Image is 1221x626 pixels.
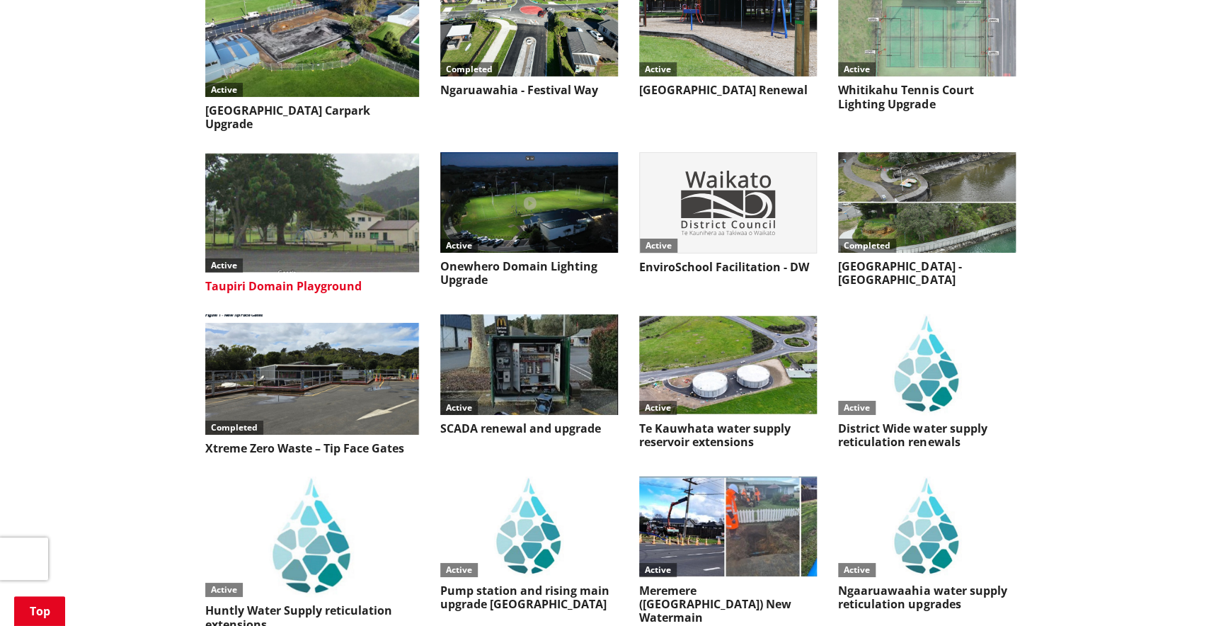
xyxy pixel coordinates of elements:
[838,152,1016,287] a: Completed[GEOGRAPHIC_DATA] - [GEOGRAPHIC_DATA]
[440,239,478,253] div: Active
[838,422,1016,449] h3: District Wide water supply reticulation renewals
[639,422,817,449] h3: Te Kauwhata water supply reservoir extensions
[205,280,419,293] h3: Taupiri Domain Playground
[205,314,419,455] a: CompletedXtreme Zero Waste – Tip Face Gates
[838,401,876,415] div: Active
[205,583,243,597] div: Active
[639,401,677,415] div: Active
[440,260,618,287] h3: Onewhero Domain Lighting Upgrade
[639,584,817,625] h3: Meremere ([GEOGRAPHIC_DATA]) New Watermain
[205,477,419,597] img: Waters logo
[639,261,817,274] h3: EnviroSchool Facilitation - DW
[205,104,419,131] h3: [GEOGRAPHIC_DATA] Carpark Upgrade
[639,62,677,76] div: Active
[838,584,1016,611] h3: Ngaaruawaahia water supply reticulation upgrades
[639,314,817,414] img: PR-24134 Te Kauwhata Water Supply Reservoir Extensions
[440,477,618,611] a: IAWAI logoActivePump station and rising main upgrade [GEOGRAPHIC_DATA]
[838,62,876,76] div: Active
[440,477,618,576] img: Waters logo
[639,477,817,576] img: PR-24138 Meremere Mid Waikato New Watermain
[838,84,1016,110] h3: Whitikahu Tennis Court Lighting Upgrade
[838,260,1016,287] h3: [GEOGRAPHIC_DATA] - [GEOGRAPHIC_DATA]
[1156,567,1207,618] iframe: Messenger Launcher
[205,152,419,273] img: PR-24015 Taurpiri Domain Playground
[639,314,817,449] a: ActiveTe Kauwhata water supply reservoir extensions
[205,83,243,97] div: Active
[838,314,1016,414] img: Waters logo
[440,584,618,611] h3: Pump station and rising main upgrade [GEOGRAPHIC_DATA]
[205,442,419,455] h3: Xtreme Zero Waste – Tip Face Gates
[440,152,618,252] img: PR-24018 Onewhero Domain Lighting Upgrade 2
[440,314,618,414] img: PR-24132 Scada Renwal and Upgrade
[838,152,1016,252] img: Wi Neera Sea Wall - Before After 1
[440,401,478,415] div: Active
[205,314,419,435] img: PR 24130 Raglan resource recovery center tip face gates
[14,596,65,626] a: Top
[440,62,498,76] div: Completed
[838,477,1016,611] a: IAWAI logoActiveNgaaruawaahia water supply reticulation upgrades
[440,314,618,436] a: ActiveSCADA renewal and upgrade
[205,258,243,273] div: Active
[440,152,618,287] a: ActiveOnewhero Domain Lighting Upgrade
[440,422,618,436] h3: SCADA renewal and upgrade
[838,239,896,253] div: Completed
[440,563,478,577] div: Active
[640,239,677,253] div: Active
[640,153,816,252] img: image-fallback.svg
[838,314,1016,449] a: IAWAI logoActiveDistrict Wide water supply reticulation renewals
[639,563,677,577] div: Active
[838,563,876,577] div: Active
[205,152,419,293] a: ActiveTaupiri Domain Playground
[639,152,817,273] a: ActiveEnviroSchool Facilitation - DW
[440,84,618,97] h3: Ngaruawahia - Festival Way
[639,84,817,97] h3: [GEOGRAPHIC_DATA] Renewal
[639,477,817,625] a: ActiveMeremere ([GEOGRAPHIC_DATA]) New Watermain
[205,421,263,435] div: Completed
[838,477,1016,576] img: Waters logo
